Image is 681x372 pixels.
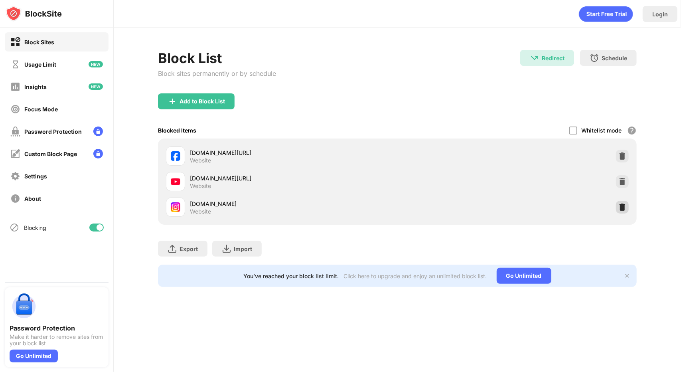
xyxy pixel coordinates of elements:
[171,202,180,212] img: favicons
[190,157,211,164] div: Website
[10,334,104,346] div: Make it harder to remove sites from your block list
[10,37,20,47] img: block-on.svg
[10,194,20,204] img: about-off.svg
[10,127,20,137] img: password-protection-off.svg
[93,127,103,136] img: lock-menu.svg
[602,55,627,61] div: Schedule
[542,55,565,61] div: Redirect
[180,245,198,252] div: Export
[24,173,47,180] div: Settings
[24,61,56,68] div: Usage Limit
[244,273,339,279] div: You’ve reached your block list limit.
[24,195,41,202] div: About
[624,273,630,279] img: x-button.svg
[10,149,20,159] img: customize-block-page-off.svg
[24,39,54,46] div: Block Sites
[180,98,225,105] div: Add to Block List
[234,245,252,252] div: Import
[190,208,211,215] div: Website
[10,292,38,321] img: push-password-protection.svg
[10,59,20,69] img: time-usage-off.svg
[10,223,19,232] img: blocking-icon.svg
[6,6,62,22] img: logo-blocksite.svg
[10,350,58,362] div: Go Unlimited
[171,151,180,161] img: favicons
[171,177,180,186] img: favicons
[497,268,551,284] div: Go Unlimited
[24,224,46,231] div: Blocking
[89,83,103,90] img: new-icon.svg
[158,69,276,77] div: Block sites permanently or by schedule
[190,200,397,208] div: [DOMAIN_NAME]
[190,148,397,157] div: [DOMAIN_NAME][URL]
[158,50,276,66] div: Block List
[89,61,103,67] img: new-icon.svg
[24,83,47,90] div: Insights
[10,324,104,332] div: Password Protection
[158,127,196,134] div: Blocked Items
[24,150,77,157] div: Custom Block Page
[579,6,633,22] div: animation
[190,174,397,182] div: [DOMAIN_NAME][URL]
[581,127,622,134] div: Whitelist mode
[24,106,58,113] div: Focus Mode
[190,182,211,190] div: Website
[93,149,103,158] img: lock-menu.svg
[10,171,20,181] img: settings-off.svg
[24,128,82,135] div: Password Protection
[10,104,20,114] img: focus-off.svg
[344,273,487,279] div: Click here to upgrade and enjoy an unlimited block list.
[652,11,668,18] div: Login
[10,82,20,92] img: insights-off.svg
